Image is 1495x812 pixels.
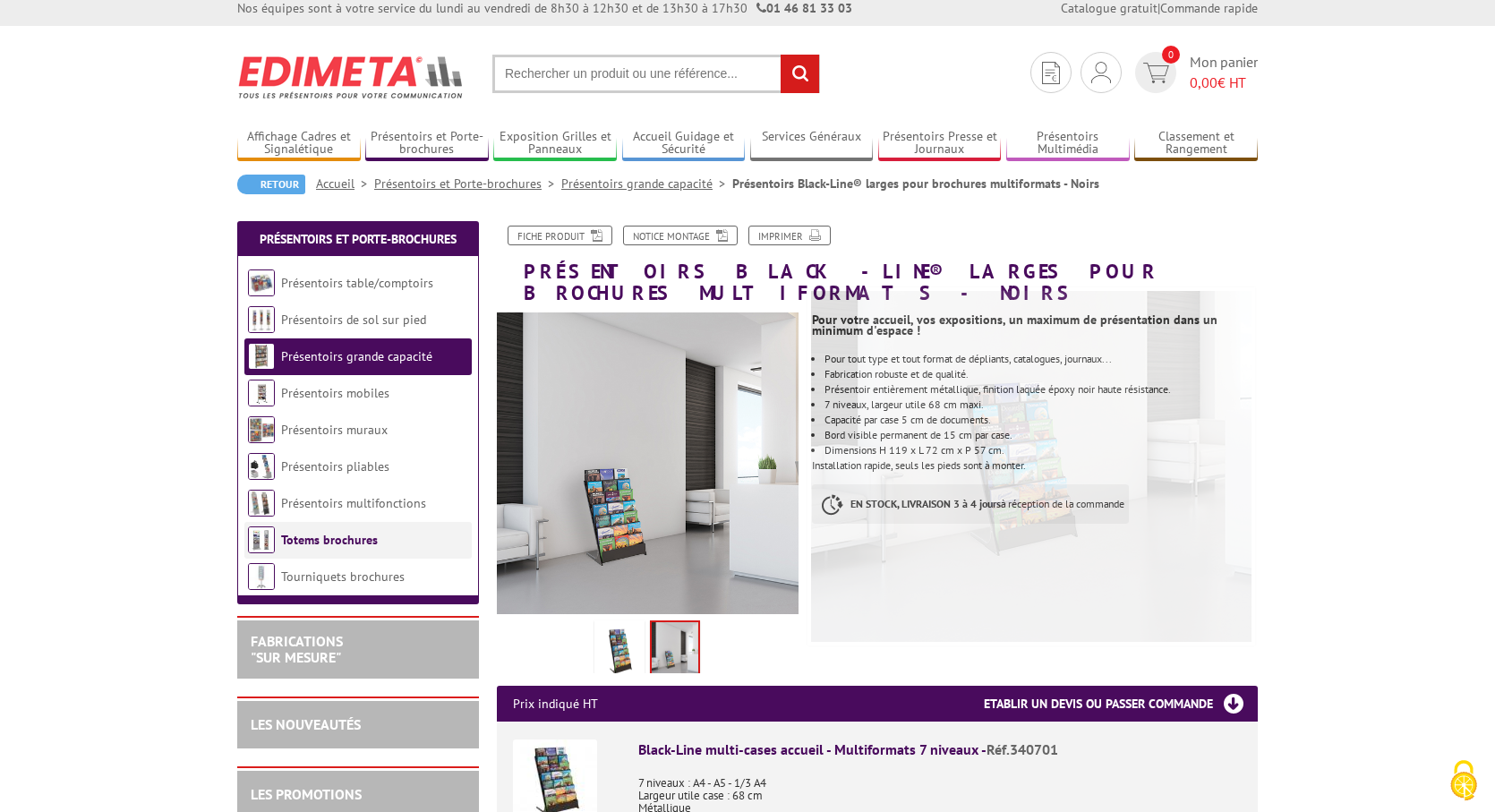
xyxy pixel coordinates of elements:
[248,490,275,517] img: Présentoirs multifonctions
[1190,73,1217,91] span: 0,00
[748,226,831,245] a: Imprimer
[248,306,275,333] img: Présentoirs de sol sur pied
[316,175,374,192] a: Accueil
[1143,63,1169,83] img: devis rapide
[281,312,426,328] a: Présentoirs de sol sur pied
[237,44,466,110] img: Edimeta
[492,55,820,93] input: Rechercher un produit ou une référence...
[1131,52,1258,93] a: devis rapide 0 Mon panier 0,00€ HT
[652,622,698,678] img: 340701_porte_brochure_multicases_blackline_2.jpg
[374,175,561,192] a: Présentoirs et Porte-brochures
[248,269,275,296] img: Présentoirs table/comptoirs
[987,740,1058,758] span: Réf.340701
[781,55,819,93] input: rechercher
[1441,758,1486,803] img: Cookies (modal window)
[878,129,1002,158] a: Présentoirs Presse et Journaux
[281,348,432,364] a: Présentoirs grande capacité
[508,226,612,245] a: Fiche produit
[237,129,361,158] a: Affichage Cadres et Signalétique
[248,563,275,590] img: Tourniquets brochures
[281,275,433,291] a: Présentoirs table/comptoirs
[1432,751,1495,812] button: Cookies (modal window)
[483,226,1271,303] h1: Présentoirs Black-Line® larges pour brochures multiformats - Noirs
[750,129,874,158] a: Services Généraux
[251,632,343,666] a: FABRICATIONS"Sur Mesure"
[260,231,457,247] a: Présentoirs et Porte-brochures
[1190,52,1258,93] span: Mon panier
[281,458,389,474] a: Présentoirs pliables
[623,226,738,245] a: Notice Montage
[281,495,426,511] a: Présentoirs multifonctions
[251,785,362,803] a: LES PROMOTIONS
[1162,46,1180,64] span: 0
[248,526,275,553] img: Totems brochures
[1006,129,1130,158] a: Présentoirs Multimédia
[281,422,388,438] a: Présentoirs muraux
[281,385,389,401] a: Présentoirs mobiles
[493,129,617,158] a: Exposition Grilles et Panneaux
[984,686,1258,722] h3: Etablir un devis ou passer commande
[248,453,275,480] img: Présentoirs pliables
[811,105,1348,642] img: 340701_porte_brochure_multicases_blackline_2.jpg
[248,343,275,370] img: Présentoirs grande capacité
[598,624,641,680] img: presentoirs_grande_capacite_340701.jpg
[513,686,598,722] p: Prix indiqué HT
[732,175,1099,192] li: Présentoirs Black-Line® larges pour brochures multiformats - Noirs
[1134,129,1258,158] a: Classement et Rangement
[237,175,305,194] a: Retour
[281,568,405,585] a: Tourniquets brochures
[248,416,275,443] img: Présentoirs muraux
[281,532,378,548] a: Totems brochures
[251,715,361,733] a: LES NOUVEAUTÉS
[561,175,732,192] a: Présentoirs grande capacité
[1190,73,1258,93] span: € HT
[248,380,275,406] img: Présentoirs mobiles
[1091,62,1111,83] img: devis rapide
[638,739,1242,760] div: Black-Line multi-cases accueil - Multiformats 7 niveaux -
[622,129,746,158] a: Accueil Guidage et Sécurité
[1042,62,1060,84] img: devis rapide
[497,312,799,614] img: 340701_porte_brochure_multicases_blackline_2.jpg
[365,129,489,158] a: Présentoirs et Porte-brochures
